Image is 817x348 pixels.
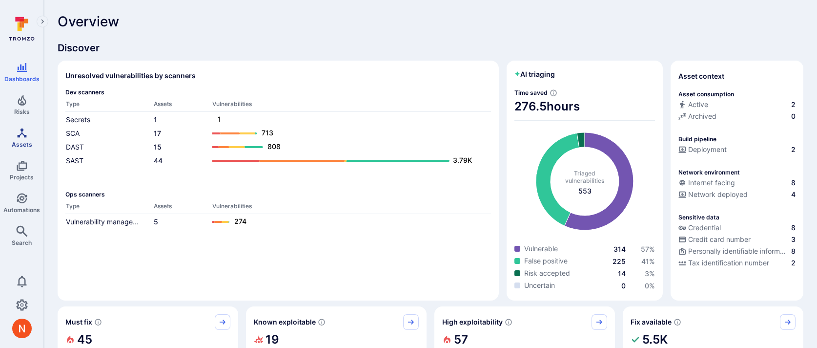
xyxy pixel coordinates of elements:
svg: Confirmed exploitable by KEV [318,318,326,326]
span: Credit card number [688,235,751,244]
a: DAST [66,143,84,151]
a: 41% [641,257,655,265]
span: Known exploitable [254,317,316,327]
span: 2 [791,100,796,109]
span: 8 [791,246,796,256]
a: Internet facing8 [678,178,796,188]
span: 276.5 hours [514,99,655,114]
a: Deployment2 [678,145,796,154]
span: Risk accepted [524,268,570,278]
a: 1 [212,114,481,126]
svg: Estimated based on an average time of 30 mins needed to triage each vulnerability [550,89,557,97]
span: High exploitability [442,317,503,327]
a: 274 [212,216,481,228]
th: Type [65,100,153,112]
div: Evidence indicative of handling user or service credentials [678,223,796,235]
a: Personally identifiable information (PII)8 [678,246,796,256]
text: 713 [262,129,273,137]
div: Archived [678,111,716,121]
th: Type [65,202,153,214]
div: Evidence that an asset is internet facing [678,178,796,190]
a: 808 [212,141,481,153]
span: Dashboards [4,75,40,83]
svg: Risk score >=40 , missed SLA [94,318,102,326]
th: Vulnerabilities [212,202,491,214]
span: Vulnerable [524,244,558,254]
p: Build pipeline [678,135,716,143]
i: Expand navigation menu [39,18,46,26]
span: 0 % [645,282,655,290]
div: Code repository is archived [678,111,796,123]
a: 1 [154,115,157,124]
a: Credit card number3 [678,235,796,244]
div: Tax identification number [678,258,769,268]
div: Internet facing [678,178,735,188]
svg: EPSS score ≥ 0.7 [505,318,512,326]
span: 2 [791,258,796,268]
a: Credential8 [678,223,796,233]
button: Expand navigation menu [37,16,48,27]
text: 3.79K [453,156,472,164]
a: 314 [613,245,626,253]
a: SCA [66,129,80,137]
div: Evidence that the asset is packaged and deployed somewhere [678,190,796,201]
span: Active [688,100,708,109]
div: Evidence indicative of processing tax identification numbers [678,258,796,270]
span: Asset context [678,71,724,81]
span: Tax identification number [688,258,769,268]
span: Archived [688,111,716,121]
span: 2 [791,145,796,154]
span: Search [12,239,32,246]
a: Network deployed4 [678,190,796,199]
span: total [578,186,592,196]
span: Triaged vulnerabilities [565,170,604,184]
span: Uncertain [524,281,555,290]
div: Credit card number [678,235,751,244]
div: Commits seen in the last 180 days [678,100,796,111]
span: Assets [12,141,32,148]
span: Automations [3,206,40,214]
div: Active [678,100,708,109]
span: Dev scanners [65,88,491,96]
div: Evidence indicative of processing personally identifiable information [678,246,796,258]
span: 8 [791,223,796,233]
th: Vulnerabilities [212,100,491,112]
span: 4 [791,190,796,199]
h2: AI triaging [514,69,555,79]
span: Credential [688,223,721,233]
p: Network environment [678,169,740,176]
h2: Unresolved vulnerabilities by scanners [65,71,196,81]
a: Archived0 [678,111,796,121]
th: Assets [153,202,212,214]
span: 57 % [641,245,655,253]
span: Time saved [514,89,548,96]
span: Fix available [631,317,672,327]
span: Discover [58,41,803,55]
a: SAST [66,156,83,165]
span: Deployment [688,145,727,154]
a: 3% [645,269,655,278]
svg: Vulnerabilities with fix available [674,318,681,326]
a: 14 [618,269,626,278]
p: Sensitive data [678,214,719,221]
a: 0 [621,282,626,290]
text: 1 [218,115,221,123]
div: Evidence indicative of processing credit card numbers [678,235,796,246]
p: Asset consumption [678,90,734,98]
div: Configured deployment pipeline [678,145,796,156]
a: 15 [154,143,162,151]
span: Projects [10,174,34,181]
span: Personally identifiable information (PII) [688,246,789,256]
a: 57% [641,245,655,253]
span: 3 [791,235,796,244]
img: ACg8ocIprwjrgDQnDsNSk9Ghn5p5-B8DpAKWoJ5Gi9syOE4K59tr4Q=s96-c [12,319,32,338]
text: 274 [234,217,246,225]
a: 17 [154,129,161,137]
span: 0 [791,111,796,121]
div: Credential [678,223,721,233]
a: 44 [154,156,163,165]
a: 225 [613,257,626,265]
a: Tax identification number2 [678,258,796,268]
